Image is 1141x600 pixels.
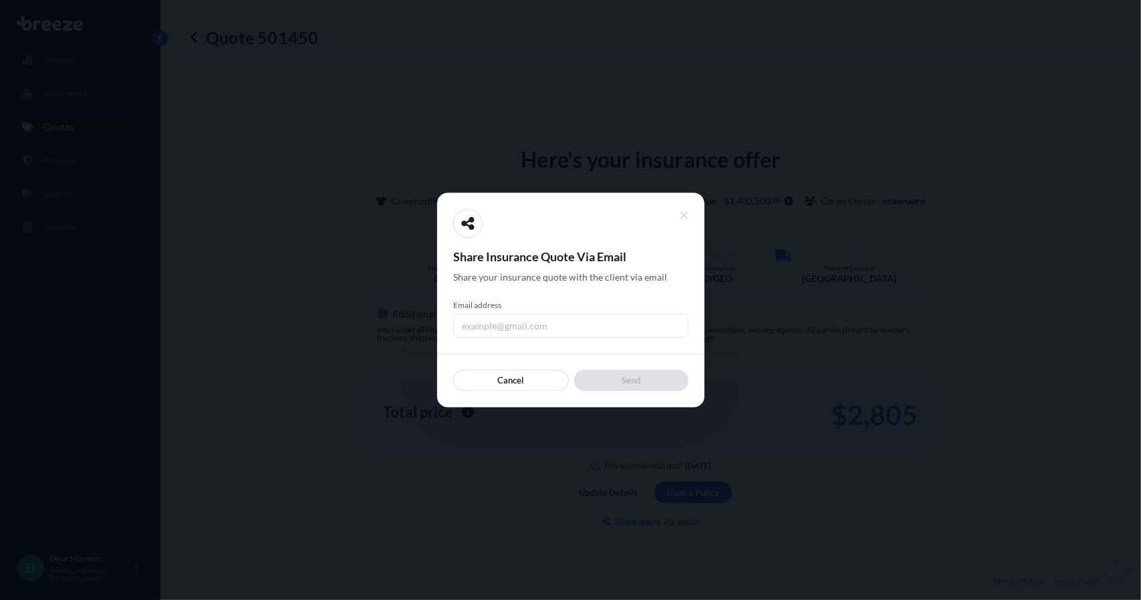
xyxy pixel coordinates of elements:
p: Send [622,374,640,388]
span: Share Insurance Quote Via Email [453,249,688,265]
span: Share your insurance quote with the client via email [453,271,667,285]
input: example@gmail.com [453,314,688,338]
p: Cancel [497,374,524,388]
span: Email address [453,301,688,311]
button: Send [574,370,688,392]
button: Cancel [453,370,569,392]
